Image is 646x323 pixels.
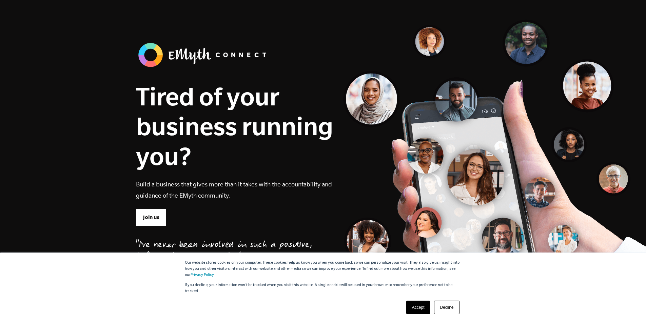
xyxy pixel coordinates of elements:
[434,301,459,314] a: Decline
[185,282,462,295] p: If you decline, your information won’t be tracked when you visit this website. A single cookie wi...
[136,179,333,201] p: Build a business that gives more than it takes with the accountability and guidance of the EMyth ...
[406,301,430,314] a: Accept
[136,41,272,69] img: banner_logo
[136,81,333,171] h1: Tired of your business running you?
[191,273,214,277] a: Privacy Policy
[136,240,318,297] div: "I've never been involved in such a positive, informative, experiential experience as EMyth Conne...
[143,214,159,221] span: Join us
[136,208,167,226] a: Join us
[185,260,462,278] p: Our website stores cookies on your computer. These cookies help us know you when you come back so...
